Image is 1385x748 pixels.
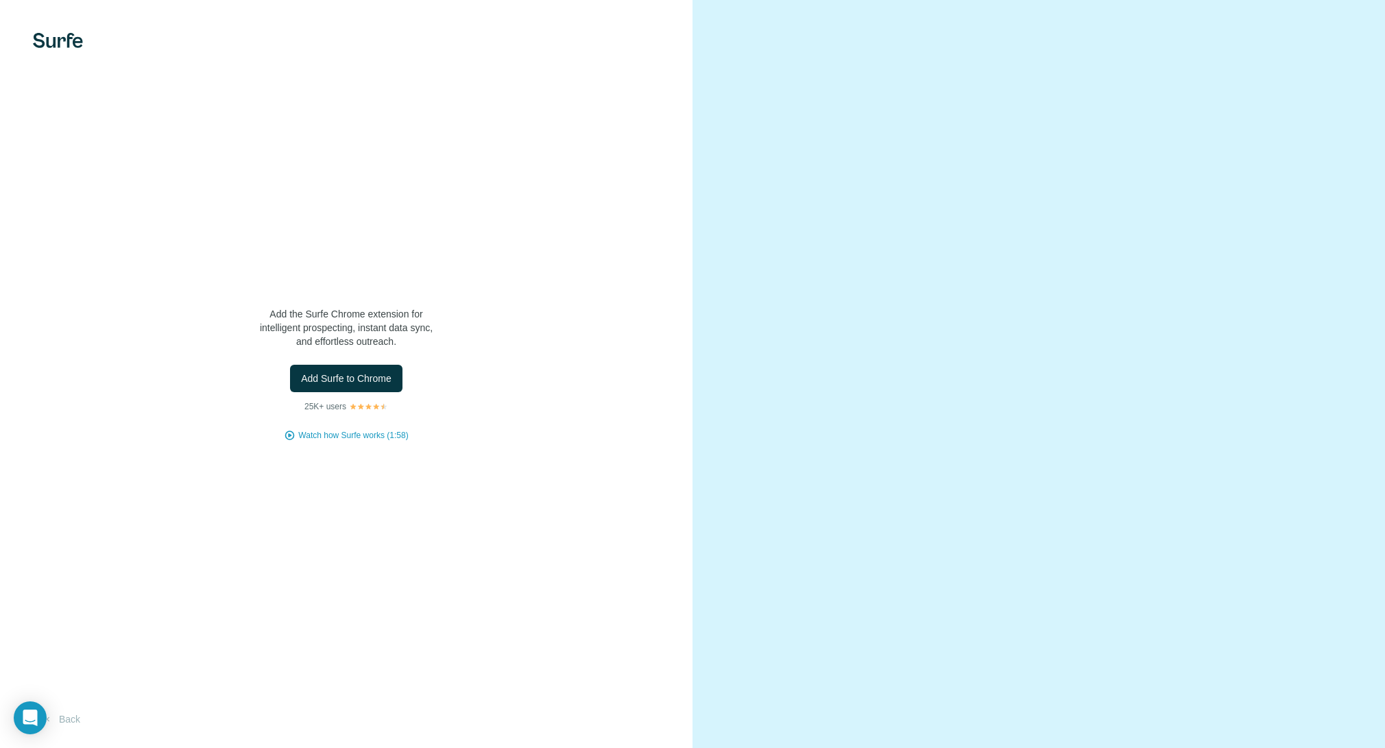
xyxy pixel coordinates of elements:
p: Add the Surfe Chrome extension for intelligent prospecting, instant data sync, and effortless out... [209,307,483,348]
button: Back [33,707,90,732]
span: Add Surfe to Chrome [301,372,392,385]
img: Surfe's logo [33,33,83,48]
button: Add Surfe to Chrome [290,365,402,392]
button: Watch how Surfe works (1:58) [298,429,408,442]
div: Open Intercom Messenger [14,701,47,734]
img: Rating Stars [349,402,388,411]
p: 25K+ users [304,400,346,413]
h1: Let’s bring Surfe to your LinkedIn [209,241,483,296]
